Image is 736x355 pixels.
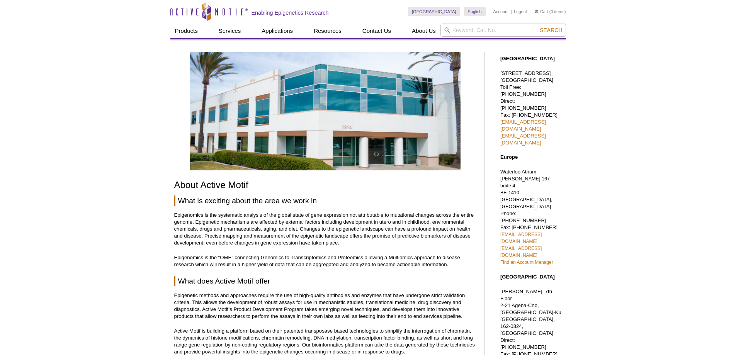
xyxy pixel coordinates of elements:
[540,27,562,33] span: Search
[500,168,562,266] p: Waterloo Atrium Phone: [PHONE_NUMBER] Fax: [PHONE_NUMBER]
[174,292,477,320] p: Epigenetic methods and approaches require the use of high-quality antibodies and enzymes that hav...
[252,9,329,16] h2: Enabling Epigenetics Research
[500,246,542,258] a: [EMAIL_ADDRESS][DOMAIN_NAME]
[500,274,555,280] strong: [GEOGRAPHIC_DATA]
[500,119,546,132] a: [EMAIL_ADDRESS][DOMAIN_NAME]
[500,133,546,146] a: [EMAIL_ADDRESS][DOMAIN_NAME]
[408,7,460,16] a: [GEOGRAPHIC_DATA]
[511,7,512,16] li: |
[214,24,246,38] a: Services
[500,154,518,160] strong: Europe
[257,24,297,38] a: Applications
[174,195,477,206] h2: What is exciting about the area we work in
[514,9,527,14] a: Logout
[500,56,555,61] strong: [GEOGRAPHIC_DATA]
[174,180,477,191] h1: About Active Motif
[535,9,548,14] a: Cart
[500,70,562,146] p: [STREET_ADDRESS] [GEOGRAPHIC_DATA] Toll Free: [PHONE_NUMBER] Direct: [PHONE_NUMBER] Fax: [PHONE_N...
[358,24,396,38] a: Contact Us
[174,254,477,268] p: Epigenomics is the “OME” connecting Genomics to Transcriptomics and Proteomics allowing a Multiom...
[407,24,440,38] a: About Us
[537,27,564,34] button: Search
[500,260,553,265] a: Find an Account Manager
[493,9,509,14] a: Account
[464,7,486,16] a: English
[500,232,542,244] a: [EMAIL_ADDRESS][DOMAIN_NAME]
[174,276,477,286] h2: What does Active Motif offer
[535,9,538,13] img: Your Cart
[309,24,346,38] a: Resources
[535,7,566,16] li: (0 items)
[174,212,477,246] p: Epigenomics is the systematic analysis of the global state of gene expression not attributable to...
[440,24,566,37] input: Keyword, Cat. No.
[500,176,554,209] span: [PERSON_NAME] 167 – boîte 4 BE-1410 [GEOGRAPHIC_DATA], [GEOGRAPHIC_DATA]
[170,24,202,38] a: Products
